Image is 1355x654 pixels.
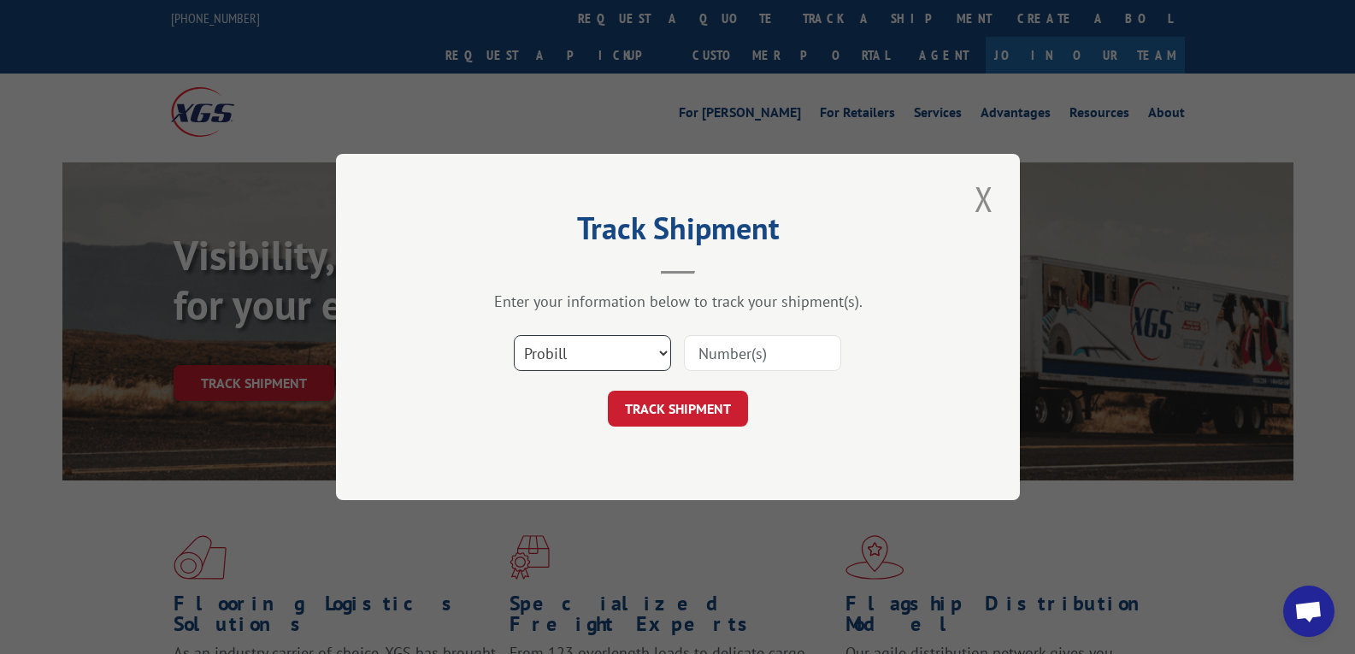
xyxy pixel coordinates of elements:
[421,216,934,249] h2: Track Shipment
[969,175,999,222] button: Close modal
[608,391,748,427] button: TRACK SHIPMENT
[421,292,934,311] div: Enter your information below to track your shipment(s).
[1283,586,1334,637] a: Open chat
[684,335,841,371] input: Number(s)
